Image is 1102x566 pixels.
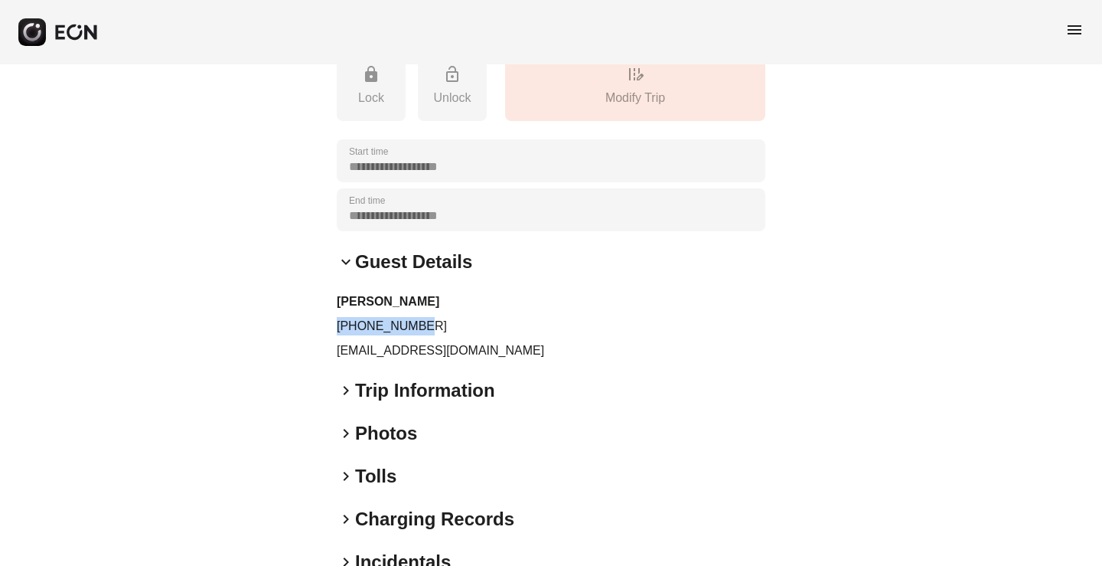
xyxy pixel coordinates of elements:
[337,467,355,486] span: keyboard_arrow_right
[337,381,355,400] span: keyboard_arrow_right
[337,424,355,443] span: keyboard_arrow_right
[337,293,765,311] h3: [PERSON_NAME]
[355,378,495,403] h2: Trip Information
[1065,21,1084,39] span: menu
[355,250,472,274] h2: Guest Details
[337,317,765,335] p: [PHONE_NUMBER]
[355,464,396,489] h2: Tolls
[337,510,355,528] span: keyboard_arrow_right
[337,253,355,271] span: keyboard_arrow_down
[337,342,765,360] p: [EMAIL_ADDRESS][DOMAIN_NAME]
[355,507,514,532] h2: Charging Records
[355,421,417,446] h2: Photos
